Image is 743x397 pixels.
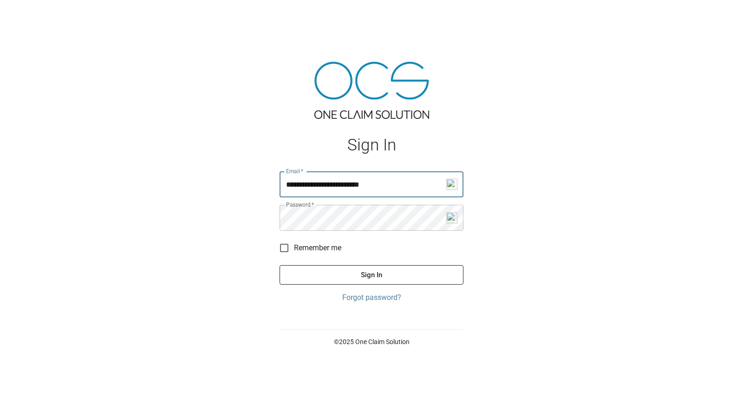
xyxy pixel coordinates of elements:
h1: Sign In [280,136,463,155]
p: © 2025 One Claim Solution [280,337,463,346]
img: npw-badge-icon-locked.svg [446,179,457,190]
img: ocs-logo-white-transparent.png [11,6,48,24]
label: Password [286,201,314,208]
img: npw-badge-icon-locked.svg [446,212,457,223]
img: ocs-logo-tra.png [314,62,429,119]
a: Forgot password? [280,292,463,303]
label: Email [286,167,304,175]
span: Remember me [294,242,341,254]
button: Sign In [280,265,463,285]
